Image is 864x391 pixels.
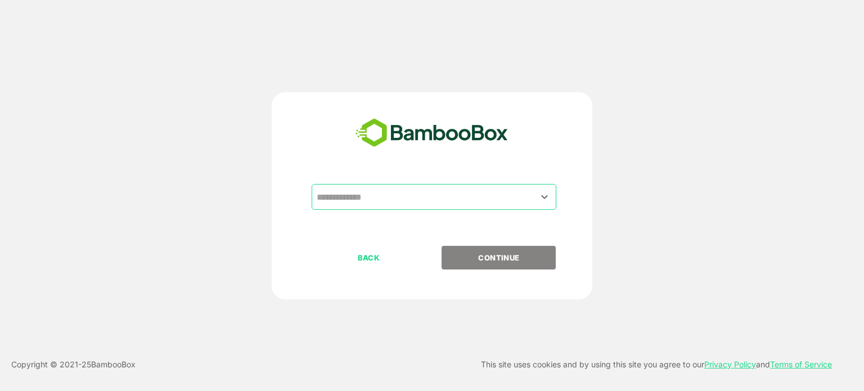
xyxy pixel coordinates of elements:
a: Terms of Service [770,359,832,369]
button: BACK [312,246,426,269]
button: Open [537,189,552,204]
p: BACK [313,251,425,264]
img: bamboobox [349,115,514,152]
a: Privacy Policy [704,359,756,369]
p: This site uses cookies and by using this site you agree to our and [481,358,832,371]
p: CONTINUE [443,251,555,264]
button: CONTINUE [442,246,556,269]
p: Copyright © 2021- 25 BambooBox [11,358,136,371]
